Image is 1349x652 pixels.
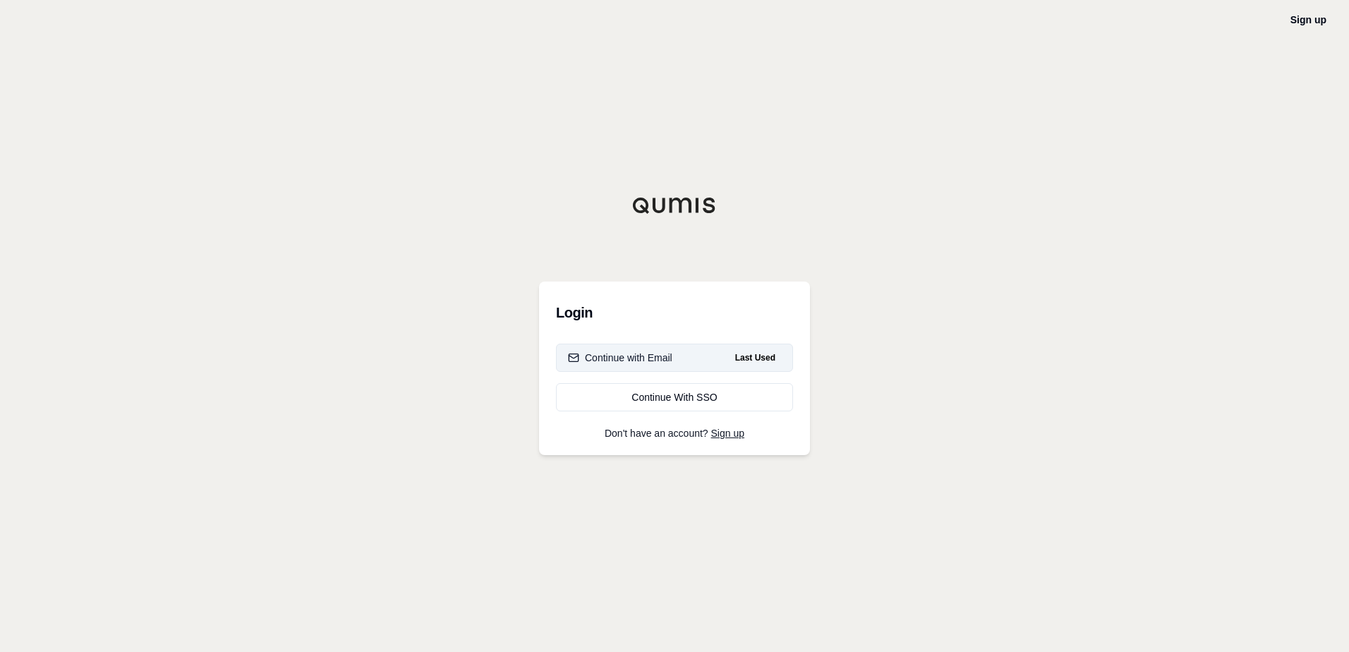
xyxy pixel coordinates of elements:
[711,428,744,439] a: Sign up
[556,344,793,372] button: Continue with EmailLast Used
[556,428,793,438] p: Don't have an account?
[730,349,781,366] span: Last Used
[568,351,672,365] div: Continue with Email
[556,383,793,411] a: Continue With SSO
[568,390,781,404] div: Continue With SSO
[556,298,793,327] h3: Login
[1290,14,1326,25] a: Sign up
[632,197,717,214] img: Qumis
